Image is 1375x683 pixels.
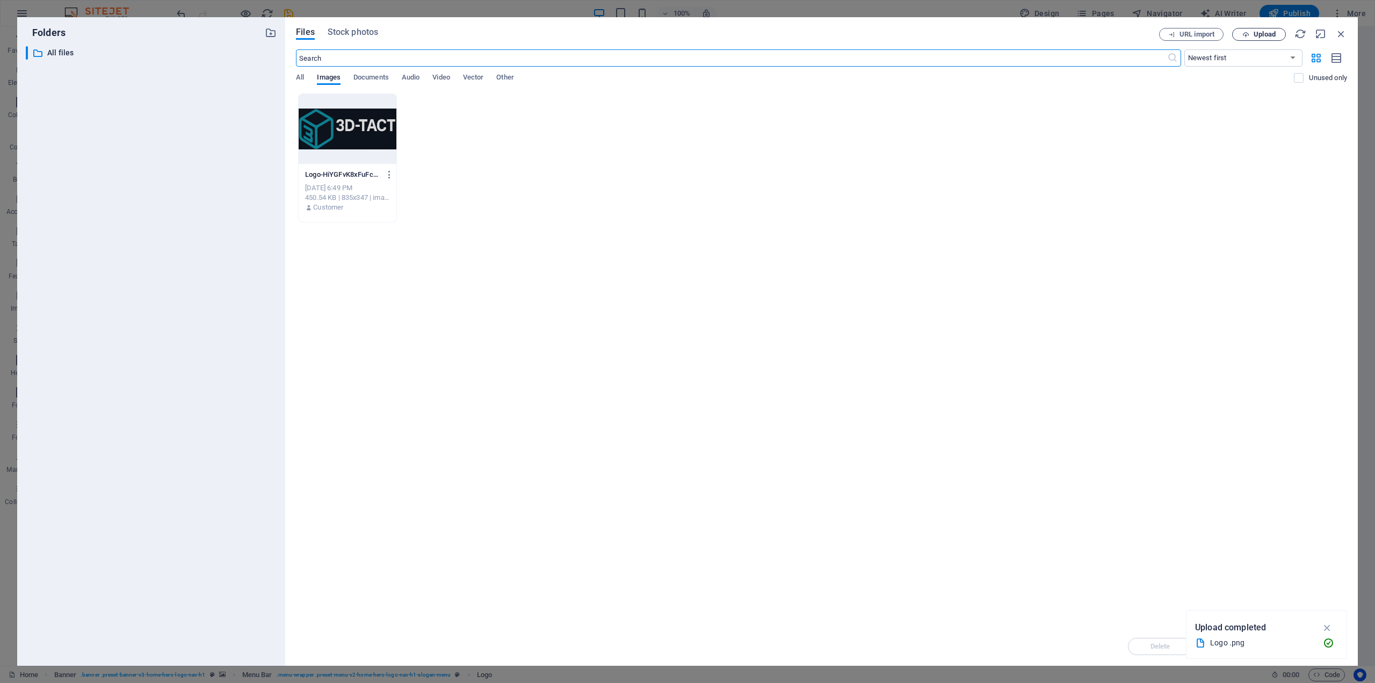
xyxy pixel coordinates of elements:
div: Logo .png [1210,637,1314,649]
p: All files [47,47,257,59]
span: Vector [463,71,484,86]
span: Video [432,71,450,86]
i: Close [1335,28,1347,40]
span: All [296,71,304,86]
span: URL import [1179,31,1214,38]
p: Upload completed [1195,621,1266,635]
p: Customer [313,203,343,212]
div: [DATE] 6:49 PM [305,183,390,193]
i: Create new folder [265,27,277,39]
input: Search [296,49,1167,67]
button: URL import [1159,28,1224,41]
p: Folders [26,26,66,40]
i: Minimize [1315,28,1327,40]
span: Audio [402,71,419,86]
span: Documents [353,71,389,86]
div: 450.54 KB | 835x347 | image/png [305,193,390,203]
span: Other [496,71,513,86]
p: Logo-HiYGFvK8xFuFct9njegbyg.png [305,170,380,179]
span: Images [317,71,341,86]
span: Files [296,26,315,39]
span: Upload [1254,31,1276,38]
button: Upload [1232,28,1286,41]
p: Displays only files that are not in use on the website. Files added during this session can still... [1309,73,1347,83]
span: Stock photos [328,26,378,39]
i: Reload [1294,28,1306,40]
div: ​ [26,46,28,60]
